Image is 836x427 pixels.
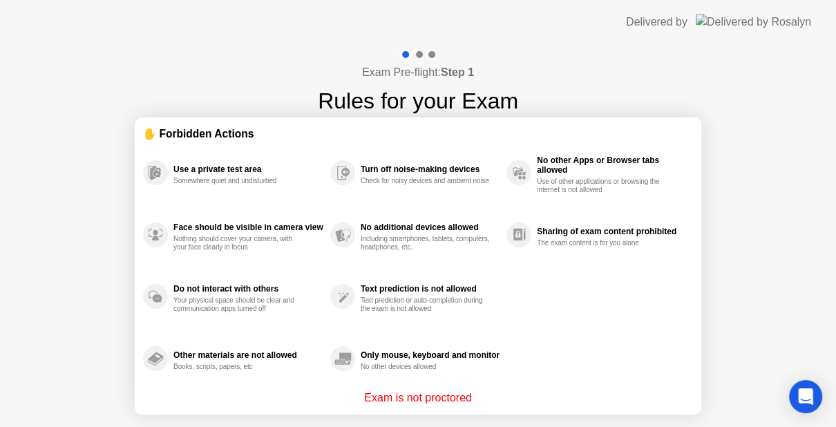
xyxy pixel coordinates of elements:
b: Step 1 [441,66,474,78]
div: Books, scripts, papers, etc [173,363,304,371]
div: Face should be visible in camera view [173,222,323,232]
div: Use a private test area [173,164,323,174]
div: ✋ Forbidden Actions [143,126,693,142]
div: The exam content is for you alone [537,239,667,247]
div: Sharing of exam content prohibited [537,227,686,236]
div: Your physical space should be clear and communication apps turned off [173,296,304,313]
div: No other Apps or Browser tabs allowed [537,155,686,175]
div: Turn off noise-making devices [361,164,500,174]
img: Delivered by Rosalyn [696,14,811,30]
div: Other materials are not allowed [173,350,323,360]
div: Delivered by [626,14,687,30]
div: No other devices allowed [361,363,491,371]
div: Check for noisy devices and ambient noise [361,177,491,185]
div: Somewhere quiet and undisturbed [173,177,304,185]
div: Open Intercom Messenger [789,380,822,413]
div: Only mouse, keyboard and monitor [361,350,500,360]
div: No additional devices allowed [361,222,500,232]
div: Nothing should cover your camera, with your face clearly in focus [173,235,304,252]
h1: Rules for your Exam [318,84,518,117]
div: Use of other applications or browsing the internet is not allowed [537,178,667,194]
p: Exam is not proctored [364,390,472,406]
div: Text prediction or auto-completion during the exam is not allowed [361,296,491,313]
div: Including smartphones, tablets, computers, headphones, etc. [361,235,491,252]
h4: Exam Pre-flight: [362,64,474,81]
div: Text prediction is not allowed [361,284,500,294]
div: Do not interact with others [173,284,323,294]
